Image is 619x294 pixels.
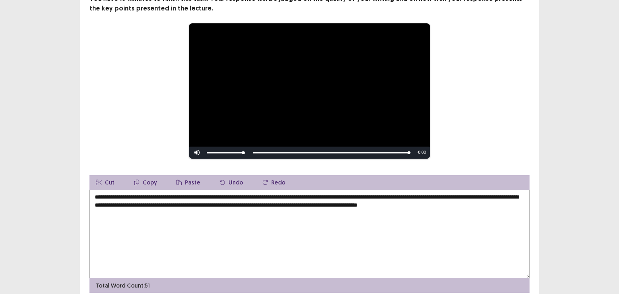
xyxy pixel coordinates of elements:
button: Paste [170,175,207,190]
button: Copy [127,175,163,190]
button: Mute [189,147,205,159]
button: Cut [89,175,121,190]
div: Volume Level [207,152,243,153]
button: Undo [213,175,249,190]
span: 0:00 [418,150,426,155]
span: - [417,150,418,155]
div: Video Player [189,23,430,159]
p: Total Word Count: 51 [96,282,150,290]
button: Redo [256,175,292,190]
